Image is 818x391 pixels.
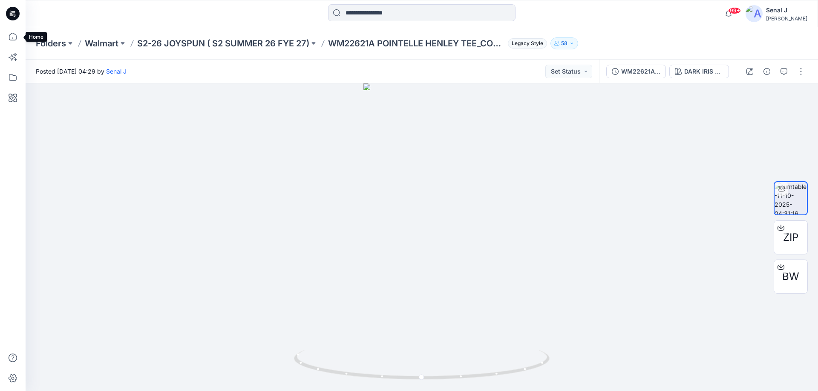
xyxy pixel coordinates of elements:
[106,68,127,75] a: Senal J
[550,37,578,49] button: 58
[328,37,504,49] p: WM22621A POINTELLE HENLEY TEE_COLORWAY_REV7
[606,65,666,78] button: WM22621A POINTELLE HENLEY TEE_COLORWAY_REV7
[36,37,66,49] a: Folders
[85,37,118,49] a: Walmart
[36,67,127,76] span: Posted [DATE] 04:29 by
[504,37,547,49] button: Legacy Style
[621,67,660,76] div: WM22621A POINTELLE HENLEY TEE_COLORWAY_REV7
[684,67,723,76] div: DARK IRIS 2051146
[137,37,309,49] a: S2-26 JOYSPUN ( S2 SUMMER 26 FYE 27)
[782,269,799,284] span: BW
[508,38,547,49] span: Legacy Style
[766,5,807,15] div: Senal J
[775,182,807,214] img: turntable-11-10-2025-04:31:16
[766,15,807,22] div: [PERSON_NAME]
[760,65,774,78] button: Details
[783,230,798,245] span: ZIP
[561,39,567,48] p: 58
[746,5,763,22] img: avatar
[728,7,741,14] span: 99+
[669,65,729,78] button: DARK IRIS 2051146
